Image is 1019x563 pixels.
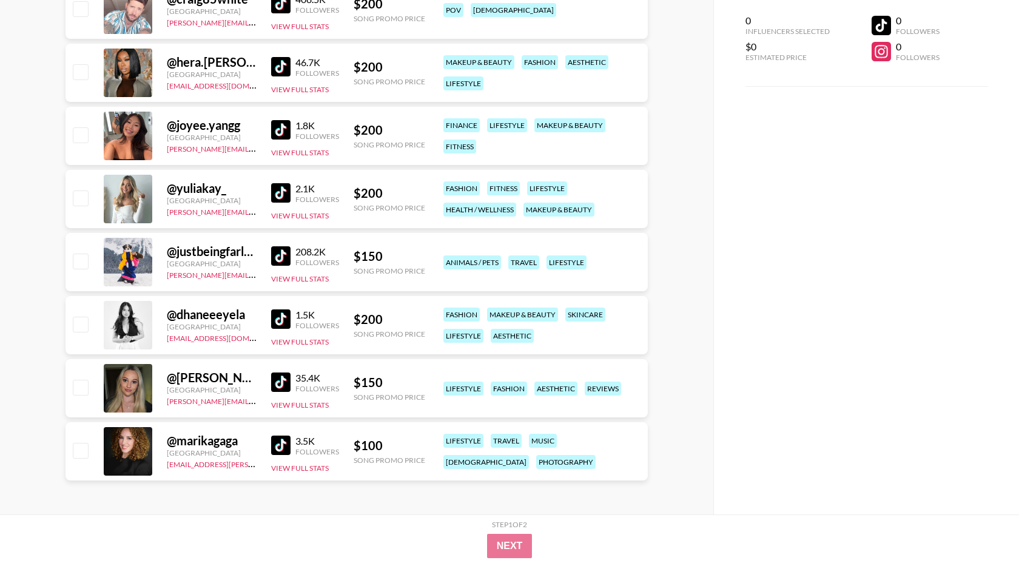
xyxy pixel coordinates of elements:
div: health / wellness [443,203,516,217]
div: $ 200 [354,186,425,201]
div: Estimated Price [745,53,830,62]
div: music [529,434,557,448]
a: [PERSON_NAME][EMAIL_ADDRESS][DOMAIN_NAME] [167,16,346,27]
div: $ 200 [354,123,425,138]
div: makeup & beauty [487,308,558,322]
button: Next [487,534,533,558]
div: lifestyle [443,76,483,90]
div: lifestyle [546,255,587,269]
button: View Full Stats [271,337,329,346]
div: @ yuliakay_ [167,181,257,196]
div: reviews [585,382,621,396]
div: skincare [565,308,605,322]
div: travel [491,434,522,448]
img: TikTok [271,120,291,140]
div: Step 1 of 2 [492,520,527,529]
div: animals / pets [443,255,501,269]
div: aesthetic [534,382,577,396]
div: Followers [295,132,339,141]
div: pov [443,3,463,17]
div: fashion [443,181,480,195]
div: Song Promo Price [354,329,425,339]
div: Song Promo Price [354,456,425,465]
a: [EMAIL_ADDRESS][DOMAIN_NAME] [167,331,289,343]
a: [PERSON_NAME][EMAIL_ADDRESS][DOMAIN_NAME] [167,394,346,406]
div: lifestyle [443,434,483,448]
div: Song Promo Price [354,203,425,212]
div: Song Promo Price [354,77,425,86]
div: Song Promo Price [354,393,425,402]
div: lifestyle [527,181,567,195]
div: 1.5K [295,309,339,321]
div: fashion [491,382,527,396]
a: [PERSON_NAME][EMAIL_ADDRESS][DOMAIN_NAME] [167,205,346,217]
div: Followers [295,321,339,330]
div: $ 200 [354,312,425,327]
button: View Full Stats [271,274,329,283]
div: fashion [522,55,558,69]
div: @ dhaneeeyela [167,307,257,322]
img: TikTok [271,246,291,266]
div: makeup & beauty [443,55,514,69]
div: 3.5K [295,435,339,447]
img: TikTok [271,183,291,203]
a: [PERSON_NAME][EMAIL_ADDRESS][DOMAIN_NAME] [167,268,346,280]
div: Followers [295,384,339,393]
div: $ 100 [354,438,425,453]
a: [EMAIL_ADDRESS][DOMAIN_NAME] [167,79,289,90]
div: $ 200 [354,59,425,75]
div: Song Promo Price [354,266,425,275]
button: View Full Stats [271,211,329,220]
div: lifestyle [487,118,527,132]
div: 0 [745,15,830,27]
div: $ 150 [354,375,425,390]
div: [DEMOGRAPHIC_DATA] [443,455,529,469]
iframe: Drift Widget Chat Controller [958,502,1004,548]
div: aesthetic [565,55,608,69]
div: lifestyle [443,329,483,343]
div: [GEOGRAPHIC_DATA] [167,385,257,394]
div: finance [443,118,480,132]
div: [GEOGRAPHIC_DATA] [167,70,257,79]
button: View Full Stats [271,22,329,31]
button: View Full Stats [271,400,329,410]
div: fitness [443,140,476,153]
div: $ 150 [354,249,425,264]
div: Followers [896,53,940,62]
div: [GEOGRAPHIC_DATA] [167,448,257,457]
div: fashion [443,308,480,322]
div: lifestyle [443,382,483,396]
div: Song Promo Price [354,14,425,23]
img: TikTok [271,436,291,455]
div: aesthetic [491,329,534,343]
div: Followers [896,27,940,36]
div: Song Promo Price [354,140,425,149]
a: [PERSON_NAME][EMAIL_ADDRESS][PERSON_NAME][DOMAIN_NAME] [167,142,404,153]
div: @ justbeingfarley [167,244,257,259]
div: Followers [295,69,339,78]
div: Influencers Selected [745,27,830,36]
div: makeup & beauty [534,118,605,132]
img: TikTok [271,373,291,392]
div: $0 [745,41,830,53]
div: [GEOGRAPHIC_DATA] [167,7,257,16]
div: photography [536,455,596,469]
div: Followers [295,447,339,456]
div: @ joyee.yangg [167,118,257,133]
div: [GEOGRAPHIC_DATA] [167,133,257,142]
div: fitness [487,181,520,195]
div: travel [508,255,539,269]
div: [GEOGRAPHIC_DATA] [167,322,257,331]
div: [DEMOGRAPHIC_DATA] [471,3,556,17]
img: TikTok [271,309,291,329]
div: 1.8K [295,120,339,132]
div: [GEOGRAPHIC_DATA] [167,259,257,268]
button: View Full Stats [271,464,329,473]
div: 46.7K [295,56,339,69]
div: makeup & beauty [523,203,594,217]
a: [EMAIL_ADDRESS][PERSON_NAME][DOMAIN_NAME] [167,457,346,469]
div: 0 [896,15,940,27]
div: 35.4K [295,372,339,384]
button: View Full Stats [271,85,329,94]
div: Followers [295,258,339,267]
